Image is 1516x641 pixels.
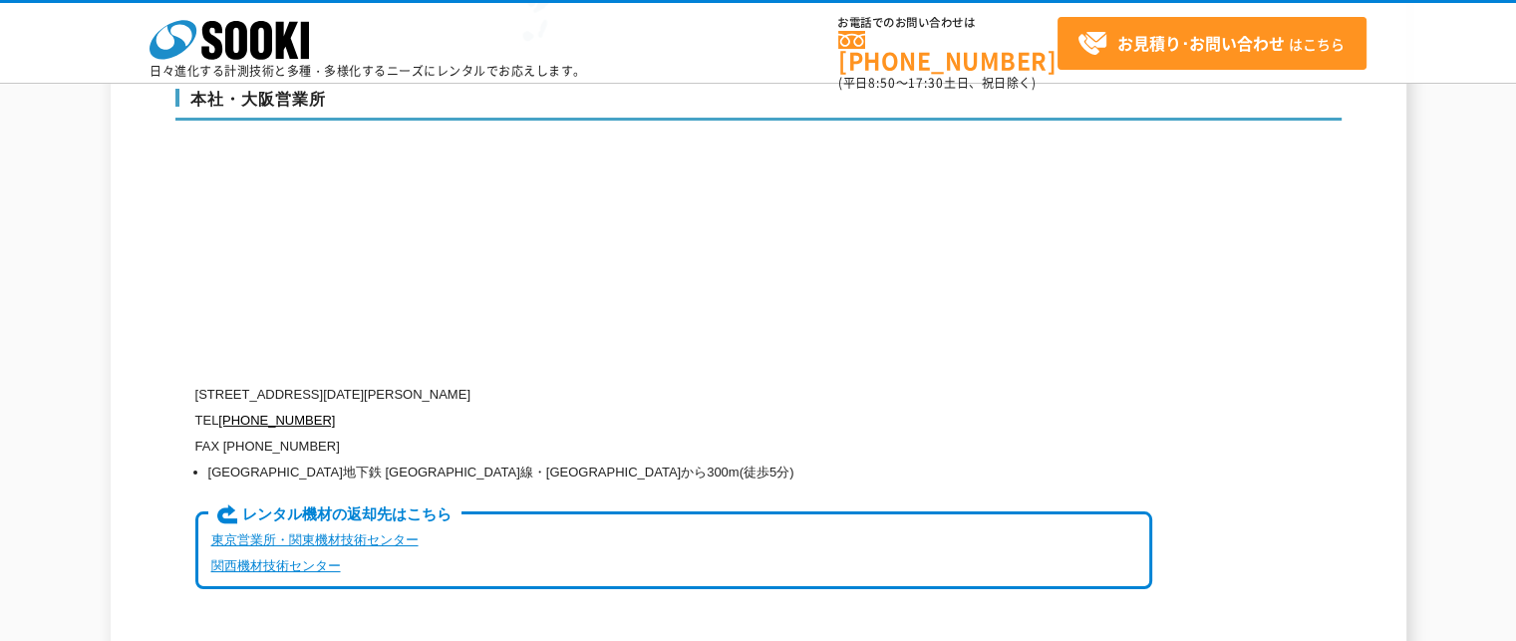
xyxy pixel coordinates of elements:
a: [PHONE_NUMBER] [838,31,1058,72]
li: [GEOGRAPHIC_DATA]地下鉄 [GEOGRAPHIC_DATA]線・[GEOGRAPHIC_DATA]から300m(徒歩5分) [208,460,1152,485]
h3: 本社・大阪営業所 [175,89,1342,121]
span: 17:30 [908,74,944,92]
span: レンタル機材の返却先はこちら [208,504,460,526]
p: FAX [PHONE_NUMBER] [195,434,1152,460]
a: [PHONE_NUMBER] [218,413,335,428]
a: お見積り･お問い合わせはこちら [1058,17,1366,70]
p: 日々進化する計測技術と多種・多様化するニーズにレンタルでお応えします。 [150,65,586,77]
span: お電話でのお問い合わせは [838,17,1058,29]
p: [STREET_ADDRESS][DATE][PERSON_NAME] [195,382,1152,408]
strong: お見積り･お問い合わせ [1117,31,1285,55]
span: 8:50 [868,74,896,92]
span: はこちら [1077,29,1345,59]
p: TEL [195,408,1152,434]
span: (平日 ～ 土日、祝日除く) [838,74,1036,92]
a: 東京営業所・関東機材技術センター [211,532,419,547]
a: 関西機材技術センター [211,558,341,573]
